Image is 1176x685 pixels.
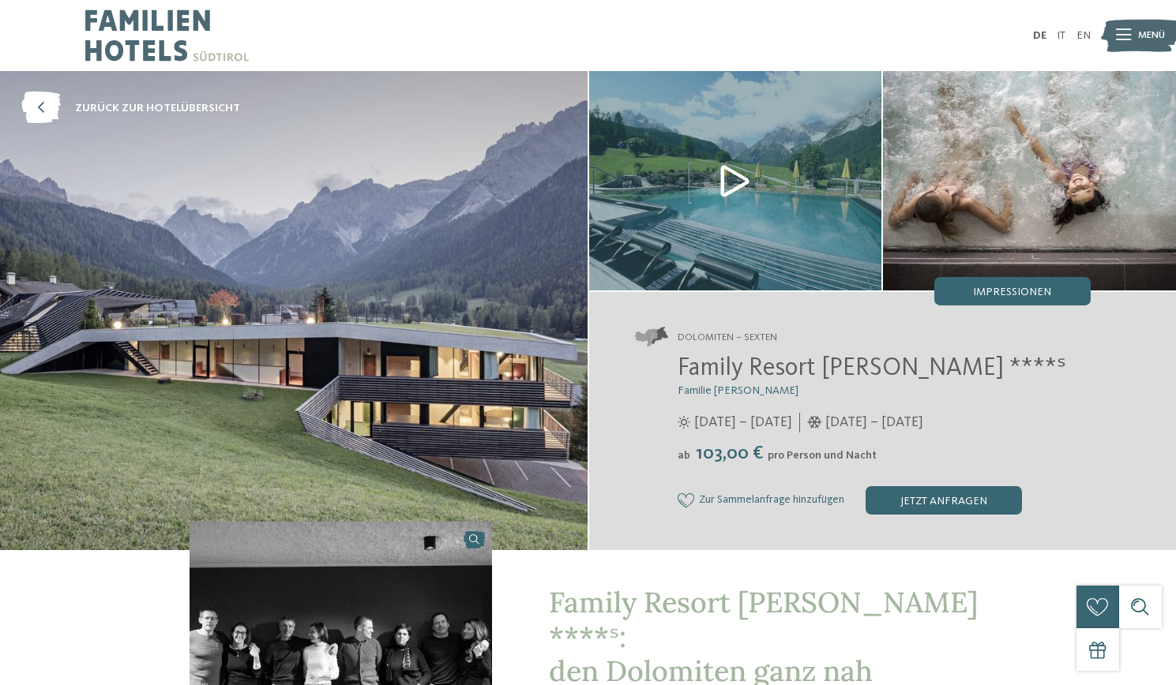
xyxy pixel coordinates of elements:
[866,486,1022,515] div: jetzt anfragen
[768,450,877,461] span: pro Person und Nacht
[1138,28,1165,43] span: Menü
[1076,30,1091,41] a: EN
[1057,30,1065,41] a: IT
[883,71,1176,290] img: Unser Familienhotel in Sexten, euer Urlaubszuhause in den Dolomiten
[807,416,822,429] i: Öffnungszeiten im Winter
[825,413,923,432] span: [DATE] – [DATE]
[692,444,766,463] span: 103,00 €
[678,356,1066,381] span: Family Resort [PERSON_NAME] ****ˢ
[21,92,240,125] a: zurück zur Hotelübersicht
[75,100,240,116] span: zurück zur Hotelübersicht
[678,416,690,429] i: Öffnungszeiten im Sommer
[589,71,882,290] img: Unser Familienhotel in Sexten, euer Urlaubszuhause in den Dolomiten
[1033,30,1046,41] a: DE
[694,413,792,432] span: [DATE] – [DATE]
[678,450,690,461] span: ab
[678,385,798,396] span: Familie [PERSON_NAME]
[678,331,777,345] span: Dolomiten – Sexten
[973,286,1051,298] span: Impressionen
[699,494,844,507] span: Zur Sammelanfrage hinzufügen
